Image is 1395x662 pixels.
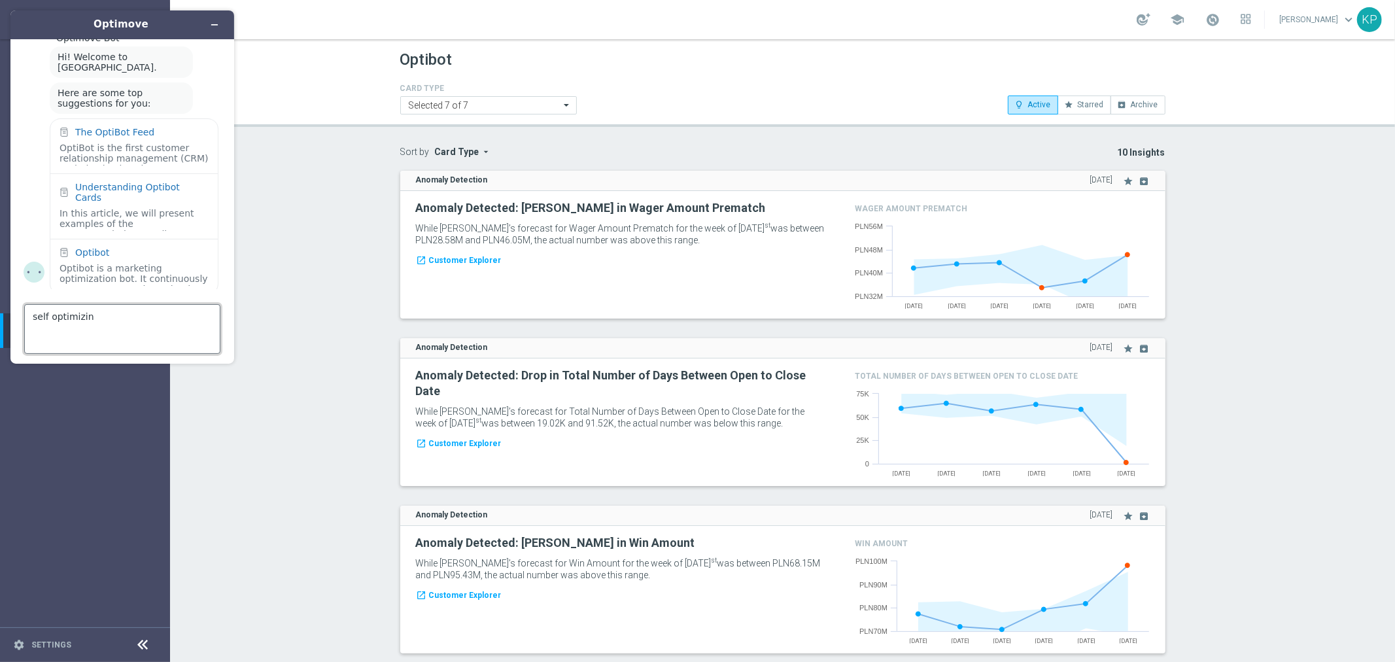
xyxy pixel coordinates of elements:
i: launch [417,590,427,601]
text: [DATE] [1118,638,1137,644]
div: OptibotOptibot is a marketing optimization bot. It continuously scans your campaign calendar and ... [50,239,218,294]
h4: Win Amount [855,539,1150,548]
i: settings [13,639,25,651]
i: archive [1139,343,1150,354]
textarea: self optimizin [24,304,220,354]
p: While [PERSON_NAME]’s forecast for Win Amount for the week of [DATE] was between PLN68.15M and PL... [416,557,826,581]
span: Customer Explorer [429,438,502,449]
text: PLN32M [855,292,883,300]
div: Optibot [75,247,109,258]
div: The OptiBot Feed [75,127,154,137]
p: 10 Insights [596,147,1165,158]
sup: st [476,416,482,425]
i: star [1065,100,1074,109]
text: [DATE] [909,638,927,644]
button: Minimize widget [204,16,225,34]
h1: Optibot [400,50,453,69]
div: The OptiBot FeedOptiBot is the first customer relationship management (CRM) optimization bot that... [50,119,218,173]
text: [DATE] [892,470,910,477]
h1: Optimove [56,17,186,32]
text: [DATE] [1118,303,1137,309]
i: star [1124,176,1134,186]
text: [DATE] [1035,638,1053,644]
button: Card Type arrow_drop_down [435,147,492,158]
button: star [1124,505,1134,521]
span: Selected 7 of 7 [405,99,472,111]
i: archive [1139,511,1150,521]
i: lightbulb_outline [1015,100,1024,109]
span: [DATE] [1090,175,1113,186]
text: [DATE] [993,638,1011,644]
text: [DATE] [1072,470,1090,477]
span: school [1170,12,1184,27]
i: star [1124,343,1134,354]
span: keyboard_arrow_down [1341,12,1356,27]
button: archive [1136,505,1150,521]
text: 0 [865,460,869,468]
h4: Total Number of Days Between Open to Close Date [855,372,1150,381]
i: launch [417,255,427,266]
h4: Wager Amount Prematch [855,204,1150,213]
text: [DATE] [1117,470,1135,477]
text: PLN90M [859,581,887,589]
text: [DATE] [982,470,1001,477]
h2: Anomaly Detected: [PERSON_NAME] in Wager Amount Prematch [416,200,826,216]
ng-select: Anomaly Detection, Best Campaign of the Week, Campaign with Long-Term Impact, Migration Alert, Re... [400,96,577,114]
i: archive [1118,100,1127,109]
span: Customer Explorer [429,255,502,266]
span: [DATE] [1090,510,1113,521]
a: Settings [31,641,71,649]
div: In this article, we will present examples of the recommendations Optibot can provide. Keep in min... [60,208,209,231]
i: archive [1139,176,1150,186]
text: PLN40M [855,269,883,277]
text: PLN56M [855,222,883,230]
div: KP [1357,7,1382,32]
i: launch [417,438,427,449]
span: Hi! Welcome to [GEOGRAPHIC_DATA]. [58,52,157,73]
text: [DATE] [990,303,1008,309]
text: PLN48M [855,246,883,254]
h2: Anomaly Detected: Drop in Total Number of Days Between Open to Close Date [416,368,826,399]
strong: Anomaly Detection [416,343,488,352]
text: [DATE] [1027,470,1045,477]
text: 50K [856,413,869,421]
span: Here are some top suggestions for you: [58,88,151,109]
text: [DATE] [937,470,956,477]
label: Sort by [400,147,430,158]
text: [DATE] [1076,638,1095,644]
text: 75K [856,390,869,398]
span: [DATE] [1090,342,1113,353]
a: [PERSON_NAME]keyboard_arrow_down [1278,10,1357,29]
strong: Anomaly Detection [416,175,488,184]
span: Active [1028,100,1051,109]
strong: Anomaly Detection [416,510,488,519]
span: Starred [1078,100,1104,109]
h4: CARD TYPE [400,84,577,93]
i: arrow_drop_down [481,147,492,157]
span: Card Type [435,147,479,157]
text: [DATE] [904,303,923,309]
text: [DATE] [1076,303,1094,309]
text: 25K [856,436,869,444]
button: archive [1136,170,1150,186]
button: star [1124,170,1134,186]
div: Understanding Optibot CardsIn this article, we will present examples of the recommendations Optib... [50,174,218,239]
p: While [PERSON_NAME]’s forecast for Total Number of Days Between Open to Close Date for the week o... [416,406,826,429]
text: [DATE] [951,638,969,644]
text: [DATE] [948,303,966,309]
span: Customer Explorer [429,590,502,601]
text: PLN80M [859,604,887,612]
h2: Anomaly Detected: [PERSON_NAME] in Win Amount [416,535,826,551]
button: star [1124,338,1134,354]
div: Optibot is a marketing optimization bot. It continuously scans your campaign calendar and suggest... [60,263,209,286]
span: Archive [1131,100,1158,109]
p: While [PERSON_NAME]’s forecast for Wager Amount Prematch for the week of [DATE] was between PLN28... [416,222,826,246]
div: Understanding Optibot Cards [75,182,209,203]
i: star [1124,511,1134,521]
div: OptiBot is the first customer relationship management (CRM) optimization bot that continuously sc... [60,143,209,165]
text: PLN100M [855,557,887,565]
text: [DATE] [1033,303,1051,309]
button: archive [1136,338,1150,354]
sup: st [765,221,771,230]
text: PLN70M [859,627,887,635]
